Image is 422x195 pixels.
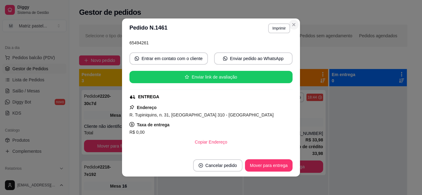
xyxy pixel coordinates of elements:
button: Imprimir [268,23,290,33]
span: dollar [129,122,134,127]
button: whats-appEntrar em contato com o cliente [129,52,208,65]
button: whats-appEnviar pedido ao WhatsApp [214,52,293,65]
button: starEnviar link de avaliação [129,71,293,83]
h3: Pedido N. 1461 [129,23,167,33]
strong: Endereço [137,105,157,110]
span: R$ 0,00 [129,130,145,135]
button: Close [289,20,299,30]
button: Mover para entrega [245,159,293,172]
div: ENTREGA [138,94,159,100]
span: close-circle [199,163,203,168]
button: close-circleCancelar pedido [193,159,243,172]
strong: Taxa de entrega [137,122,170,127]
span: star [185,75,189,79]
span: pushpin [129,105,134,110]
span: 65494261 [129,40,149,45]
span: whats-app [223,56,227,61]
span: R. Tupiniquins, n. 31, [GEOGRAPHIC_DATA] 310 - [GEOGRAPHIC_DATA] [129,112,274,117]
button: Copiar Endereço [190,136,232,148]
span: whats-app [135,56,139,61]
